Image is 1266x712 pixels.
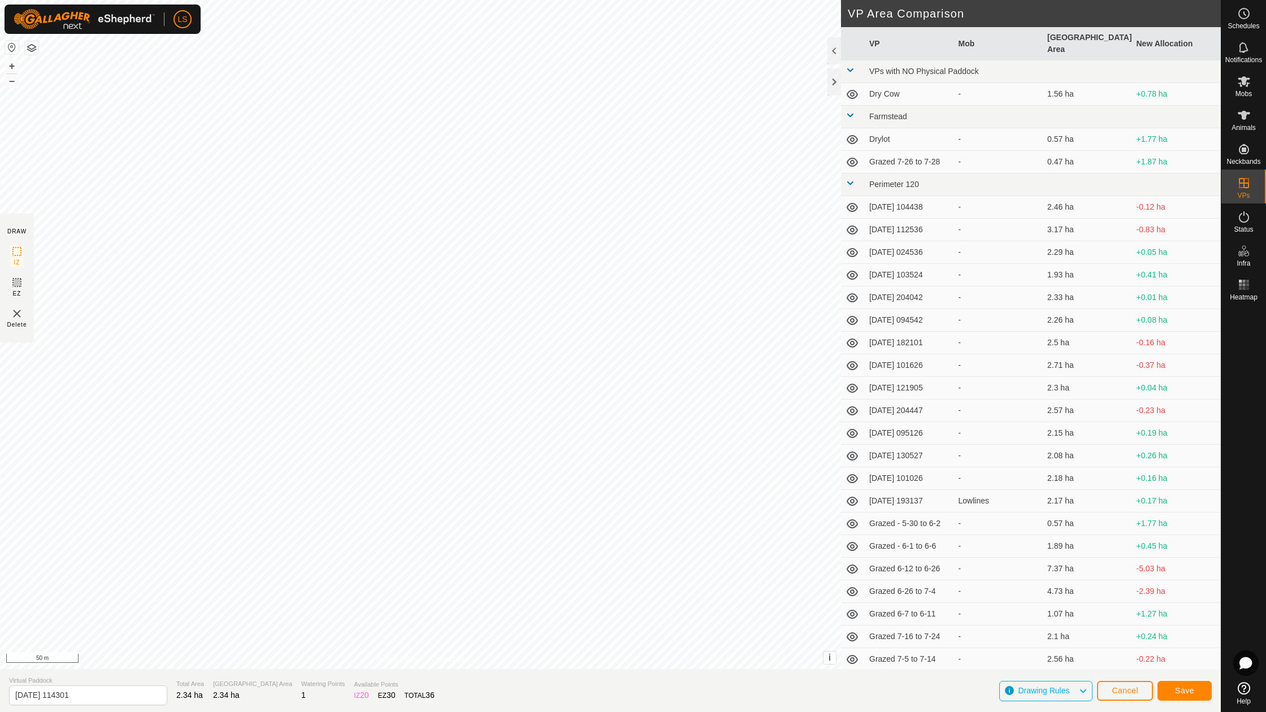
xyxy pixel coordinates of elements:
td: 2.57 ha [1043,400,1132,422]
button: Map Layers [25,41,38,55]
span: Virtual Paddock [9,676,167,685]
td: -0.12 ha [1132,196,1221,219]
td: 2.26 ha [1043,309,1132,332]
td: 2.1 ha [1043,626,1132,648]
div: - [959,246,1039,258]
div: - [959,269,1039,281]
td: +0.24 ha [1132,626,1221,648]
span: 2.34 ha [213,691,240,700]
td: Grazed - 6-1 to 6-6 [865,535,954,558]
th: New Allocation [1132,27,1221,60]
div: - [959,292,1039,303]
span: i [829,653,831,662]
th: [GEOGRAPHIC_DATA] Area [1043,27,1132,60]
td: +0.01 ha [1132,286,1221,309]
div: - [959,585,1039,597]
span: Total Area [176,679,204,689]
span: Drawing Rules [1018,686,1069,695]
div: - [959,224,1039,236]
img: Gallagher Logo [14,9,155,29]
td: [DATE] 104438 [865,196,954,219]
td: [DATE] 095126 [865,422,954,445]
div: - [959,359,1039,371]
td: +0.04 ha [1132,377,1221,400]
button: Cancel [1097,681,1153,701]
div: - [959,608,1039,620]
td: Grazed 7-5 to 7-14 [865,648,954,671]
span: IZ [14,258,20,267]
td: [DATE] 182101 [865,332,954,354]
th: VP [865,27,954,60]
td: +1.77 ha [1132,513,1221,535]
span: [GEOGRAPHIC_DATA] Area [213,679,292,689]
div: - [959,540,1039,552]
span: Farmstead [869,112,907,121]
td: 2.33 ha [1043,286,1132,309]
td: +0.16 ha [1132,467,1221,490]
td: 2.56 ha [1043,648,1132,671]
td: Drylot [865,128,954,151]
td: Dry Cow [865,83,954,106]
span: Save [1175,686,1194,695]
button: + [5,59,19,73]
h2: VP Area Comparison [848,7,1221,20]
span: 36 [426,691,435,700]
span: Neckbands [1226,158,1260,165]
div: - [959,382,1039,394]
div: - [959,450,1039,462]
td: +0.17 ha [1132,490,1221,513]
td: 1.89 ha [1043,535,1132,558]
span: LS [177,14,187,25]
td: [DATE] 121905 [865,377,954,400]
td: 0.57 ha [1043,128,1132,151]
td: 1.56 ha [1043,83,1132,106]
td: [DATE] 094542 [865,309,954,332]
span: Cancel [1112,686,1138,695]
td: 2.08 ha [1043,445,1132,467]
div: - [959,201,1039,213]
span: Notifications [1225,57,1262,63]
td: 2.3 ha [1043,377,1132,400]
span: 20 [360,691,369,700]
span: 2.34 ha [176,691,203,700]
td: 0.57 ha [1043,513,1132,535]
span: Delete [7,320,27,329]
td: 4.73 ha [1043,580,1132,603]
div: TOTAL [405,689,435,701]
div: - [959,472,1039,484]
div: - [959,427,1039,439]
td: +1.77 ha [1132,128,1221,151]
td: +0.05 ha [1132,241,1221,264]
td: 2.17 ha [1043,490,1132,513]
td: 2.18 ha [1043,467,1132,490]
td: [DATE] 204447 [865,400,954,422]
div: - [959,518,1039,529]
div: DRAW [7,227,27,236]
td: -0.37 ha [1132,354,1221,377]
td: -2.39 ha [1132,580,1221,603]
td: Grazed - 5-30 to 6-2 [865,513,954,535]
td: +0.26 ha [1132,445,1221,467]
div: - [959,337,1039,349]
a: Help [1221,678,1266,709]
td: +1.87 ha [1132,151,1221,173]
span: VPs [1237,192,1250,199]
button: Save [1157,681,1212,701]
td: 2.29 ha [1043,241,1132,264]
span: Heatmap [1230,294,1258,301]
td: 1.93 ha [1043,264,1132,286]
div: - [959,563,1039,575]
td: +0.78 ha [1132,83,1221,106]
span: Perimeter 120 [869,180,919,189]
td: [DATE] 193137 [865,490,954,513]
td: -0.83 ha [1132,219,1221,241]
td: +0.19 ha [1132,422,1221,445]
div: - [959,156,1039,168]
td: +1.27 ha [1132,603,1221,626]
span: Mobs [1235,90,1252,97]
button: i [823,652,836,664]
button: – [5,74,19,88]
div: - [959,314,1039,326]
td: Grazed 6-7 to 6-11 [865,603,954,626]
td: [DATE] 103524 [865,264,954,286]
